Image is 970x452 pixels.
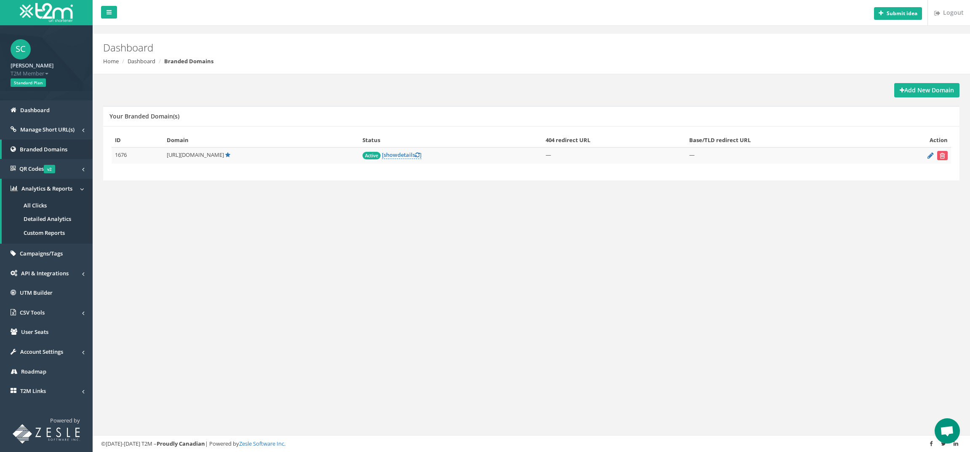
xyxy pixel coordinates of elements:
[101,440,962,448] div: ©[DATE]-[DATE] T2M – | Powered by
[13,424,80,444] img: T2M URL Shortener powered by Zesle Software Inc.
[20,309,45,316] span: CSV Tools
[20,3,73,22] img: T2M
[167,151,224,159] span: [URL][DOMAIN_NAME]
[874,7,922,20] button: Submit idea
[900,86,954,94] strong: Add New Domain
[362,152,381,159] span: Active
[20,250,63,257] span: Campaigns/Tags
[359,133,542,148] th: Status
[2,226,93,240] a: Custom Reports
[542,133,685,148] th: 404 redirect URL
[225,151,230,159] a: Default
[164,57,213,65] strong: Branded Domains
[21,328,48,336] span: User Seats
[128,57,155,65] a: Dashboard
[21,269,69,277] span: API & Integrations
[20,387,46,395] span: T2M Links
[50,417,80,424] span: Powered by
[11,70,82,78] span: T2M Member
[24,215,71,223] span: Detailed Analytics
[542,148,685,164] td: —
[11,59,82,77] a: [PERSON_NAME] T2M Member
[686,133,876,148] th: Base/TLD redirect URL
[2,212,93,226] a: Detailed Analytics
[163,133,360,148] th: Domain
[894,83,959,97] a: Add New Domain
[103,57,119,65] a: Home
[112,148,163,164] td: 1676
[382,151,421,159] a: [showdetails]
[103,42,815,53] h2: Dashboard
[239,440,285,447] a: Zesle Software Inc.
[20,126,75,133] span: Manage Short URL(s)
[19,165,55,172] span: QR Codes
[44,165,55,173] span: v2
[887,10,917,17] b: Submit idea
[24,202,47,209] span: All Clicks
[109,113,179,119] h5: Your Branded Domain(s)
[2,199,93,213] a: All Clicks
[20,145,67,153] span: Branded Domains
[686,148,876,164] td: —
[11,39,31,59] span: SC
[20,289,53,296] span: UTM Builder
[112,133,163,148] th: ID
[21,368,46,375] span: Roadmap
[20,348,63,355] span: Account Settings
[384,151,397,159] span: show
[876,133,951,148] th: Action
[21,185,72,192] span: Analytics & Reports
[11,78,46,87] span: Standard Plan
[935,418,960,444] div: Open chat
[157,440,205,447] strong: Proudly Canadian
[20,106,50,114] span: Dashboard
[11,62,53,69] strong: [PERSON_NAME]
